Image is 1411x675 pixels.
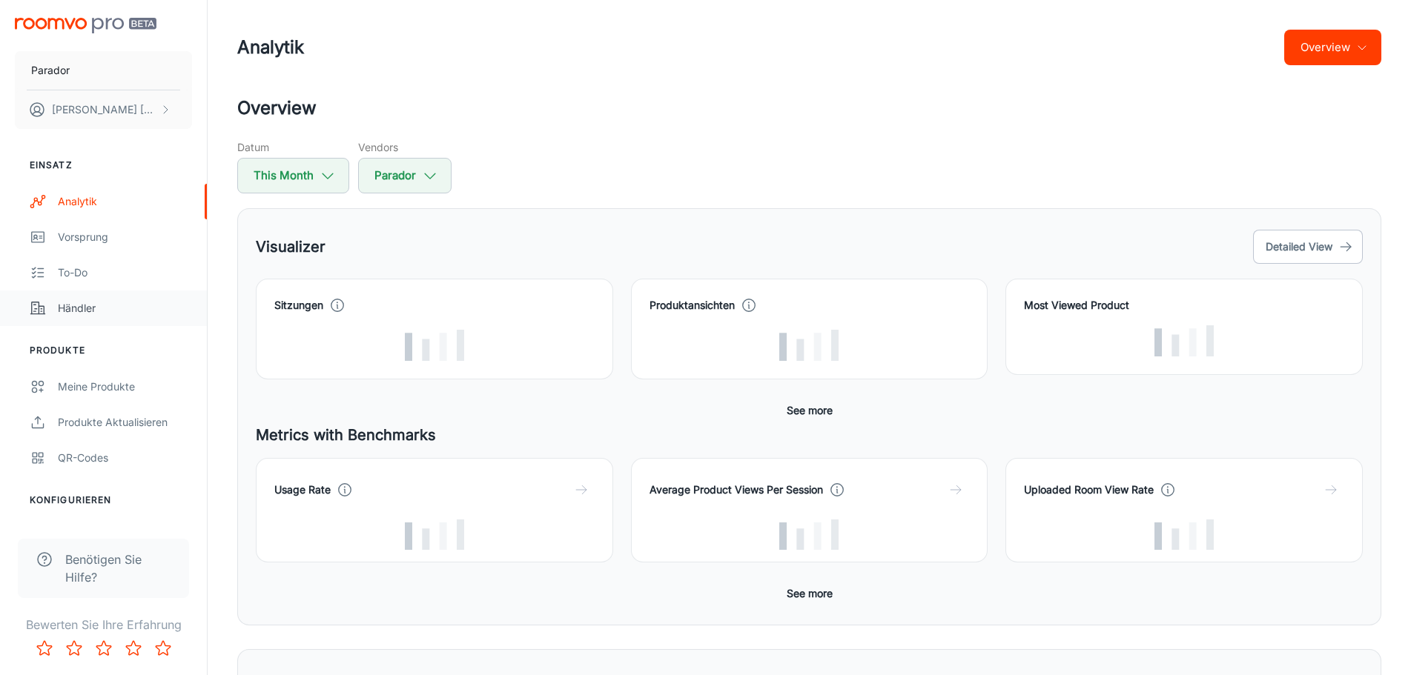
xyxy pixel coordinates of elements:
[1024,297,1344,313] h4: Most Viewed Product
[58,300,192,316] div: Händler
[1284,30,1381,65] button: Overview
[256,424,1363,446] h5: Metrics with Benchmarks
[119,634,148,663] button: Rate 4 star
[15,18,156,33] img: Roomvo PRO Beta
[358,158,452,193] button: Parador
[65,551,171,586] span: Benötigen Sie Hilfe?
[12,616,195,634] p: Bewerten Sie Ihre Erfahrung
[256,236,326,258] h5: Visualizer
[237,139,349,155] h5: Datum
[1154,325,1214,356] img: Loading
[148,634,178,663] button: Rate 5 star
[779,519,839,551] img: Loading
[52,102,156,118] p: [PERSON_NAME] [PERSON_NAME]
[1253,230,1363,264] button: Detailed View
[15,90,192,129] button: [PERSON_NAME] [PERSON_NAME]
[274,297,323,313] h4: Sitzungen
[405,519,464,551] img: Loading
[237,95,1381,122] h2: Overview
[30,634,59,663] button: Rate 1 star
[650,297,735,313] h4: Produktansichten
[89,634,119,663] button: Rate 3 star
[1024,482,1154,498] h4: Uploaded Room View Rate
[58,265,192,281] div: To-do
[405,330,464,361] img: Loading
[58,229,192,245] div: Vorsprung
[650,482,823,498] h4: Average Product Views Per Session
[781,397,839,424] button: See more
[237,34,304,61] h1: Analytik
[781,580,839,607] button: See more
[779,330,839,361] img: Loading
[58,193,192,210] div: Analytik
[274,482,331,498] h4: Usage Rate
[58,414,192,430] div: Produkte aktualisieren
[59,634,89,663] button: Rate 2 star
[58,450,192,466] div: QR-Codes
[31,62,70,79] p: Parador
[1154,519,1214,551] img: Loading
[358,139,452,155] h5: Vendors
[58,379,192,395] div: Meine Produkte
[15,51,192,90] button: Parador
[237,158,349,193] button: This Month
